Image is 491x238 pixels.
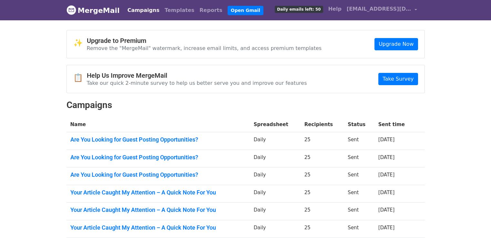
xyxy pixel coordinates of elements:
[125,4,162,17] a: Campaigns
[272,3,325,15] a: Daily emails left: 50
[301,132,344,150] td: 25
[66,4,120,17] a: MergeMail
[347,5,411,13] span: [EMAIL_ADDRESS][DOMAIN_NAME]
[378,190,395,195] a: [DATE]
[70,224,246,231] a: Your Article Caught My Attention – A Quick Note For You
[326,3,344,15] a: Help
[378,172,395,178] a: [DATE]
[344,3,420,18] a: [EMAIL_ADDRESS][DOMAIN_NAME]
[344,150,374,167] td: Sent
[374,117,415,132] th: Sent time
[301,203,344,220] td: 25
[301,117,344,132] th: Recipients
[66,100,425,111] h2: Campaigns
[374,38,418,50] a: Upgrade Now
[87,72,307,79] h4: Help Us Improve MergeMail
[344,167,374,185] td: Sent
[378,137,395,143] a: [DATE]
[66,5,76,15] img: MergeMail logo
[250,185,301,203] td: Daily
[378,73,418,85] a: Take Survey
[378,207,395,213] a: [DATE]
[250,167,301,185] td: Daily
[87,45,322,52] p: Remove the "MergeMail" watermark, increase email limits, and access premium templates
[250,150,301,167] td: Daily
[275,6,323,13] span: Daily emails left: 50
[70,206,246,213] a: Your Article Caught My Attention – A Quick Note For You
[250,203,301,220] td: Daily
[459,207,491,238] iframe: Chat Widget
[197,4,225,17] a: Reports
[250,132,301,150] td: Daily
[70,189,246,196] a: Your Article Caught My Attention – A Quick Note For You
[344,117,374,132] th: Status
[301,167,344,185] td: 25
[70,171,246,178] a: Are You Looking for Guest Posting Opportunities?
[301,220,344,238] td: 25
[344,185,374,203] td: Sent
[301,185,344,203] td: 25
[301,150,344,167] td: 25
[70,154,246,161] a: Are You Looking for Guest Posting Opportunities?
[250,220,301,238] td: Daily
[344,220,374,238] td: Sent
[228,6,263,15] a: Open Gmail
[344,203,374,220] td: Sent
[344,132,374,150] td: Sent
[87,80,307,86] p: Take our quick 2-minute survey to help us better serve you and improve our features
[250,117,301,132] th: Spreadsheet
[66,117,250,132] th: Name
[378,154,395,160] a: [DATE]
[87,37,322,45] h4: Upgrade to Premium
[73,38,87,48] span: ✨
[162,4,197,17] a: Templates
[73,73,87,83] span: 📋
[378,225,395,231] a: [DATE]
[70,136,246,143] a: Are You Looking for Guest Posting Opportunities?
